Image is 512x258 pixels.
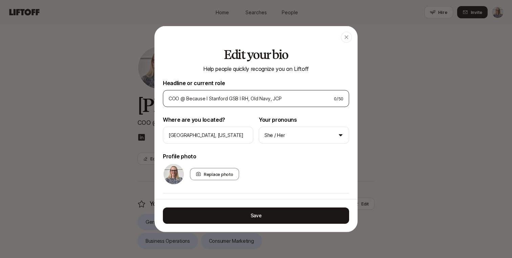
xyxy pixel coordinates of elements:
h2: Edit your bio [163,48,349,61]
p: Profile photo [163,152,349,160]
p: Where are you located? [163,115,253,124]
span: 0 / 50 [334,95,343,102]
button: Save [163,207,349,224]
img: 1c876546_831b_4467_95e0_2c0aca472c45.jpg [164,164,184,184]
input: e.g. Brooklyn, NY [169,131,248,139]
div: Replace photo [190,168,239,180]
p: Headline or current role [163,78,349,87]
p: Help people quickly recognize you on Liftoff [163,64,349,73]
input: e.g. Head of Marketing at Liftoff [169,94,328,102]
p: Your pronouns [259,115,349,124]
